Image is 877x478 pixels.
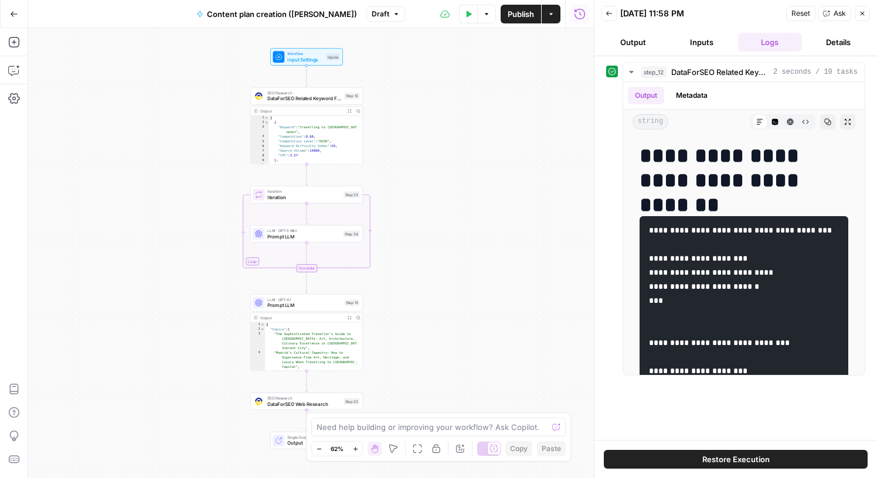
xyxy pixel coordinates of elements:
[267,395,341,401] span: SEO Research
[267,95,341,102] span: DataForSEO Related Keyword Finder
[260,322,264,327] span: Toggle code folding, rows 1 through 7
[267,228,340,234] span: LLM · GPT-5 Mini
[344,192,359,198] div: Step 23
[267,302,341,309] span: Prompt LLM
[250,87,363,164] div: SEO ResearchDataForSEO Related Keyword FinderStep 12Output[ { "Keyword":"travelling to [GEOGRAPHI...
[305,66,308,87] g: Edge from start to step_12
[508,8,534,20] span: Publish
[250,264,363,272] div: Complete
[287,56,323,63] span: Input Settings
[264,163,268,168] span: Toggle code folding, rows 10 through 17
[251,125,269,134] div: 3
[773,67,858,77] span: 2 seconds / 10 tasks
[702,453,770,465] span: Restore Execution
[251,139,269,144] div: 5
[296,264,317,272] div: Complete
[287,434,327,440] span: Single Output
[818,6,851,21] button: Ask
[344,93,359,99] div: Step 12
[267,189,341,194] span: Iteration
[305,164,308,185] g: Edge from step_12 to step_23
[366,6,405,22] button: Draft
[791,8,810,19] span: Reset
[344,299,359,306] div: Step 13
[267,400,341,407] span: DataForSEO Web Research
[260,108,343,114] div: Output
[326,54,339,60] div: Inputs
[255,398,262,405] img: 3hnddut9cmlpnoegpdll2wmnov83
[207,8,357,20] span: Content plan creation ([PERSON_NAME])
[251,153,269,158] div: 8
[251,350,265,369] div: 4
[501,5,541,23] button: Publish
[250,48,363,66] div: WorkflowInput SettingsInputs
[250,294,363,371] div: LLM · GPT-4.1Prompt LLMStep 13Output{ "topics":[ "The Sophisticated Traveller’s Guide to [GEOGRAP...
[807,33,871,52] button: Details
[834,8,846,19] span: Ask
[537,441,566,456] button: Paste
[671,66,769,78] span: DataForSEO Related Keyword Finder
[267,90,341,95] span: SEO Research
[641,66,667,78] span: step_12
[344,398,359,405] div: Step 22
[255,93,262,100] img: se7yyxfvbxn2c3qgqs66gfh04cl6
[264,120,268,125] span: Toggle code folding, rows 2 through 9
[601,33,665,52] button: Output
[669,87,715,104] button: Metadata
[287,439,327,446] span: Output
[786,6,815,21] button: Reset
[251,144,269,149] div: 6
[250,225,363,243] div: LLM · GPT-5 MiniPrompt LLMStep 24
[628,87,664,104] button: Output
[510,443,528,454] span: Copy
[251,322,265,327] div: 1
[344,231,360,237] div: Step 24
[264,115,268,120] span: Toggle code folding, rows 1 through 802
[251,370,265,388] div: 5
[505,441,532,456] button: Copy
[670,33,734,52] button: Inputs
[287,51,323,57] span: Workflow
[260,327,264,332] span: Toggle code folding, rows 2 through 6
[250,392,363,410] div: SEO ResearchDataForSEO Web ResearchStep 22
[542,443,561,454] span: Paste
[251,149,269,153] div: 7
[260,315,343,320] div: Output
[305,272,308,293] g: Edge from step_23-iteration-end to step_13
[251,332,265,350] div: 3
[251,158,269,163] div: 9
[623,63,865,81] button: 2 seconds / 10 tasks
[305,203,308,224] g: Edge from step_23 to step_24
[250,186,363,203] div: LoopIterationIterationStep 23
[633,114,668,129] span: string
[372,9,389,19] span: Draft
[267,193,341,200] span: Iteration
[251,327,265,332] div: 2
[189,5,364,23] button: Content plan creation ([PERSON_NAME])
[305,371,308,392] g: Edge from step_13 to step_22
[251,120,269,125] div: 2
[251,163,269,168] div: 10
[250,432,363,449] div: Single OutputOutputEnd
[267,296,341,302] span: LLM · GPT-4.1
[738,33,802,52] button: Logs
[251,115,269,120] div: 1
[267,233,340,240] span: Prompt LLM
[604,450,868,469] button: Restore Execution
[251,135,269,139] div: 4
[331,444,344,453] span: 62%
[623,82,865,375] div: 2 seconds / 10 tasks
